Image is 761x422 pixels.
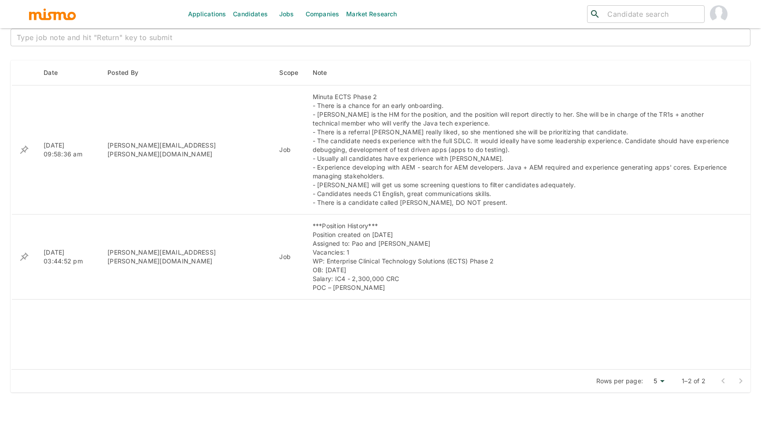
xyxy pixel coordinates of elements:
[28,7,77,21] img: logo
[306,60,736,85] th: Note
[37,60,100,85] th: Date
[313,222,729,292] div: ***Position History*** Position created on [DATE] Assigned to: Pao and [PERSON_NAME] Vacancies: 1...
[100,85,272,215] td: [PERSON_NAME][EMAIL_ADDRESS][PERSON_NAME][DOMAIN_NAME]
[604,8,701,20] input: Candidate search
[272,85,305,215] td: Job
[313,93,729,207] div: Minuta ECTS Phase 2 - There is a chance for an early onboarding. - [PERSON_NAME] is the HM for th...
[272,215,305,300] td: Job
[100,215,272,300] td: [PERSON_NAME][EMAIL_ADDRESS][PERSON_NAME][DOMAIN_NAME]
[710,5,728,23] img: Paola Pacheco
[596,377,643,385] p: Rows per page:
[37,85,100,215] td: [DATE] 09:58:36 am
[11,60,750,370] table: enhanced table
[100,60,272,85] th: Posted By
[646,375,668,388] div: 5
[37,215,100,300] td: [DATE] 03:44:52 pm
[682,377,706,385] p: 1–2 of 2
[272,60,305,85] th: Scope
